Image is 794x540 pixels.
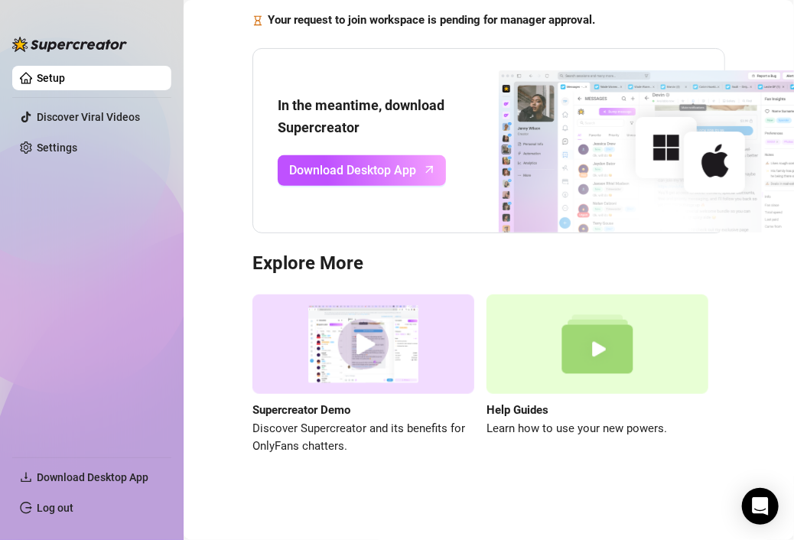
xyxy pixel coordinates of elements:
strong: In the meantime, download Supercreator [278,97,444,135]
img: supercreator demo [252,294,474,395]
span: Learn how to use your new powers. [486,420,708,438]
span: download [20,471,32,483]
img: logo-BBDzfeDw.svg [12,37,127,52]
span: Download Desktop App [289,161,416,180]
a: Discover Viral Videos [37,111,140,123]
span: Discover Supercreator and its benefits for OnlyFans chatters. [252,420,474,456]
img: help guides [486,294,708,395]
a: Download Desktop Apparrow-up [278,155,446,186]
div: Open Intercom Messenger [742,488,779,525]
a: Settings [37,142,77,154]
span: arrow-up [421,161,438,178]
strong: Help Guides [486,403,548,417]
span: Download Desktop App [37,471,148,483]
strong: Your request to join workspace is pending for manager approval. [268,13,595,27]
span: hourglass [252,11,263,30]
h3: Explore More [252,252,725,276]
a: Setup [37,72,65,84]
strong: Supercreator Demo [252,403,350,417]
a: Help GuidesLearn how to use your new powers. [486,294,708,456]
a: Log out [37,502,73,514]
a: Supercreator DemoDiscover Supercreator and its benefits for OnlyFans chatters. [252,294,474,456]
